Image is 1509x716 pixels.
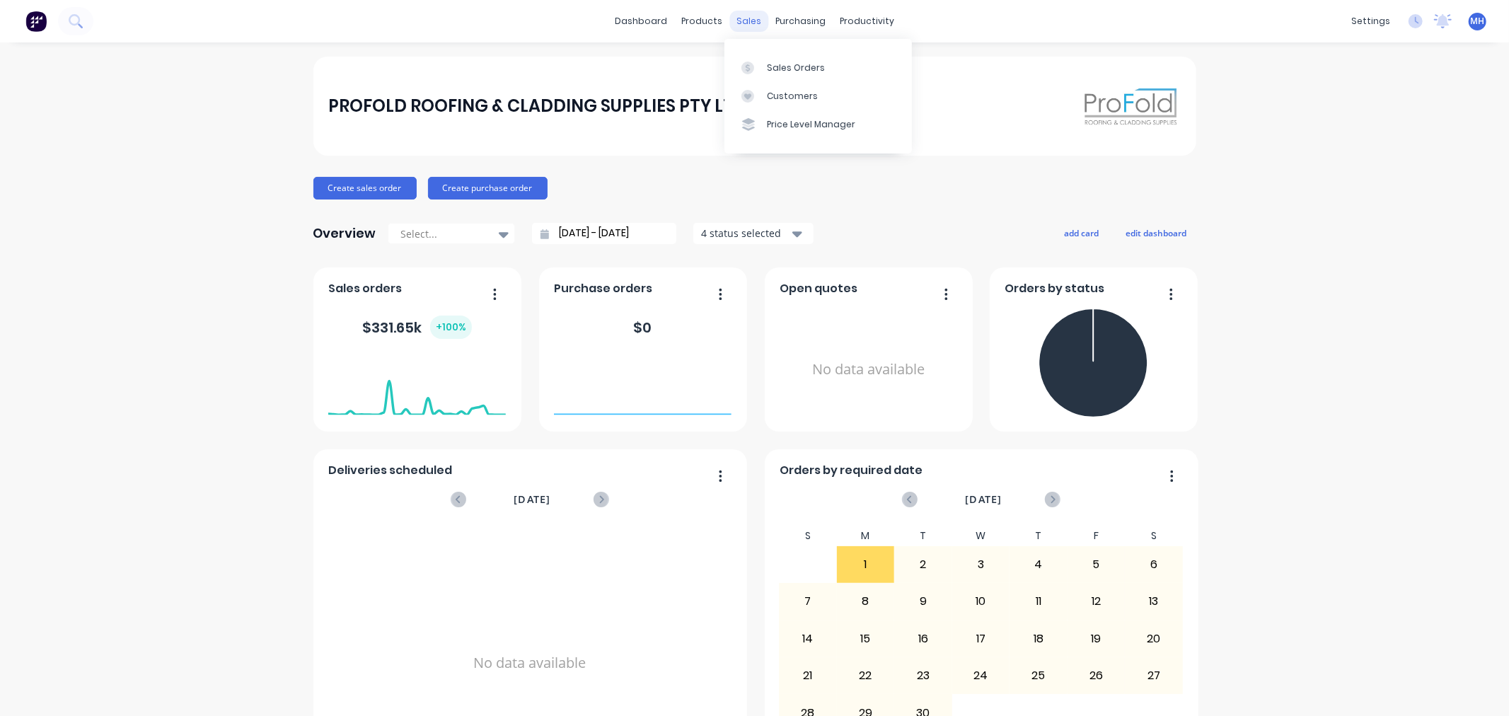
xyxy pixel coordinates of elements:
[838,584,894,619] div: 8
[1068,621,1125,657] div: 19
[701,226,790,241] div: 4 status selected
[838,658,894,693] div: 22
[724,110,912,139] a: Price Level Manager
[1117,224,1196,242] button: edit dashboard
[1126,658,1182,693] div: 27
[953,621,1010,657] div: 17
[1068,547,1125,582] div: 5
[1126,584,1182,619] div: 13
[779,526,837,546] div: S
[952,526,1010,546] div: W
[894,526,952,546] div: T
[724,82,912,110] a: Customers
[693,223,814,244] button: 4 status selected
[837,526,895,546] div: M
[953,584,1010,619] div: 10
[1056,224,1109,242] button: add card
[1010,547,1067,582] div: 4
[1344,11,1397,32] div: settings
[767,62,825,74] div: Sales Orders
[1126,547,1182,582] div: 6
[780,280,857,297] span: Open quotes
[780,584,836,619] div: 7
[430,316,472,339] div: + 100 %
[1010,658,1067,693] div: 25
[1068,658,1125,693] div: 26
[724,53,912,81] a: Sales Orders
[1010,621,1067,657] div: 18
[313,219,376,248] div: Overview
[833,11,901,32] div: productivity
[1082,82,1181,131] img: PROFOLD ROOFING & CLADDING SUPPLIES PTY LTD
[328,280,402,297] span: Sales orders
[768,11,833,32] div: purchasing
[313,177,417,200] button: Create sales order
[1010,584,1067,619] div: 11
[1471,15,1485,28] span: MH
[953,658,1010,693] div: 24
[1068,526,1126,546] div: F
[729,11,768,32] div: sales
[608,11,674,32] a: dashboard
[767,118,855,131] div: Price Level Manager
[780,658,836,693] div: 21
[838,621,894,657] div: 15
[362,316,472,339] div: $ 331.65k
[554,280,652,297] span: Purchase orders
[895,621,952,657] div: 16
[1126,621,1182,657] div: 20
[1125,526,1183,546] div: S
[1010,526,1068,546] div: T
[634,317,652,338] div: $ 0
[1068,584,1125,619] div: 12
[767,90,818,103] div: Customers
[965,492,1002,507] span: [DATE]
[780,303,957,437] div: No data available
[895,584,952,619] div: 9
[514,492,550,507] span: [DATE]
[25,11,47,32] img: Factory
[838,547,894,582] div: 1
[674,11,729,32] div: products
[1005,280,1104,297] span: Orders by status
[895,547,952,582] div: 2
[953,547,1010,582] div: 3
[780,621,836,657] div: 14
[895,658,952,693] div: 23
[328,92,746,120] div: PROFOLD ROOFING & CLADDING SUPPLIES PTY LTD
[428,177,548,200] button: Create purchase order
[780,462,923,479] span: Orders by required date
